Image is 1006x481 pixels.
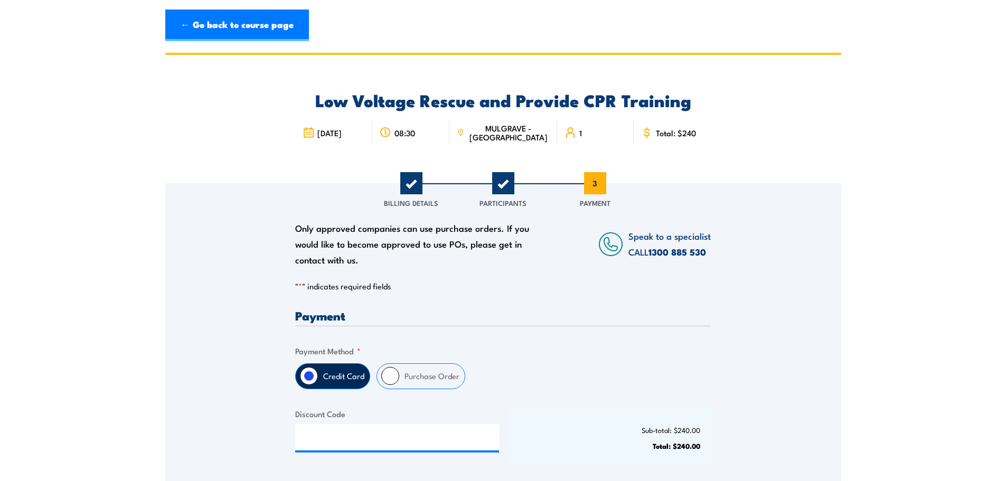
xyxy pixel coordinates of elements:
span: [DATE] [317,128,342,137]
span: 1 [579,128,582,137]
label: Purchase Order [399,364,465,389]
a: ← Go back to course page [165,10,309,41]
p: " " indicates required fields [295,281,711,291]
span: Speak to a specialist CALL [628,229,711,258]
h2: Low Voltage Rescue and Provide CPR Training [295,92,711,107]
h3: Payment [295,309,711,322]
legend: Payment Method [295,345,361,357]
span: Participants [480,197,526,208]
span: 2 [492,172,514,194]
span: Billing Details [384,197,438,208]
span: 3 [584,172,606,194]
p: Sub-total: $240.00 [518,426,701,434]
span: Total: $240 [656,128,696,137]
div: Only approved companies can use purchase orders. If you would like to become approved to use POs,... [295,220,535,268]
span: MULGRAVE - [GEOGRAPHIC_DATA] [467,124,550,142]
strong: Total: $240.00 [653,440,700,451]
label: Credit Card [318,364,370,389]
span: 08:30 [394,128,415,137]
span: Payment [580,197,610,208]
span: 1 [400,172,422,194]
label: Discount Code [295,408,499,420]
a: 1300 885 530 [648,245,706,259]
